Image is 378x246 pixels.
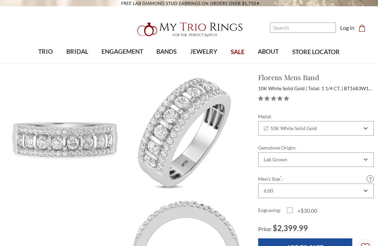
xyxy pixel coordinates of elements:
span: TRIO [38,47,53,56]
a: ENGAGEMENT [95,41,150,63]
span: JEWELRY [190,47,217,56]
button: submenu toggle [74,63,81,64]
img: My Trio Rings [133,18,245,41]
span: 10K White Solid Gold [258,85,307,91]
label: Gemstone Origin: [258,144,374,151]
button: submenu toggle [265,63,272,64]
div: Combobox [258,152,374,167]
span: Total: 1 1/4 CT. [308,85,343,91]
label: Metal: [258,113,374,120]
a: BRIDAL [59,41,94,63]
a: TRIO [32,41,59,63]
a: My Trio Rings [110,18,269,41]
div: 6.00 [264,188,273,194]
img: Photo of Florens 1 1/4 ct tw. Lab Grown Diamonds Mens Band 10K White Gold [BT1683WM] [5,73,125,193]
button: submenu toggle [42,63,49,64]
span: SALE [231,48,245,57]
span: Price: [258,226,272,232]
h1: Florens Mens Band [258,72,374,83]
label: Engraving: [258,206,287,215]
button: submenu toggle [163,63,170,64]
label: +$30.00 [287,206,317,215]
label: Men's Size : [258,175,374,183]
a: STORE LOCATOR [286,41,346,63]
button: submenu toggle [119,63,126,64]
input: Search [270,23,336,33]
span: ENGAGEMENT [101,47,143,56]
a: Cart with 0 items [359,24,370,32]
span: STORE LOCATOR [292,48,340,57]
a: ABOUT [251,41,285,63]
a: Log in [340,24,354,32]
span: BRIDAL [66,47,88,56]
a: BANDS [150,41,183,63]
a: SALE [224,41,251,63]
div: Combobox [258,121,374,136]
span: 10K White Solid Gold [264,126,317,131]
svg: cart.cart_preview [359,25,365,32]
a: JEWELRY [183,41,224,63]
div: Lab Grown [264,157,287,162]
span: $2,399.99 [273,223,308,233]
div: Combobox [258,184,374,198]
button: submenu toggle [200,63,207,64]
a: Size Guide [367,175,374,183]
img: Photo of Florens 1 1/4 ct tw. Lab Grown Diamonds Mens Band 10K White Gold [BT1683WM] [126,73,246,193]
span: ABOUT [258,47,279,56]
span: BANDS [156,47,176,56]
